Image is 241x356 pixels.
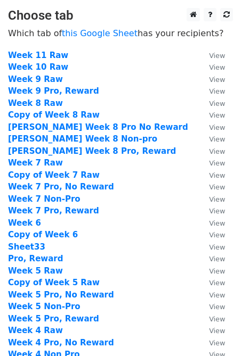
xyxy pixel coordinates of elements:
[8,206,99,216] a: Week 7 Pro, Reward
[8,254,63,263] a: Pro, Reward
[209,87,225,95] small: View
[198,51,225,60] a: View
[209,52,225,60] small: View
[8,302,81,311] strong: Week 5 Non-Pro
[198,158,225,168] a: View
[198,170,225,180] a: View
[209,339,225,347] small: View
[209,159,225,167] small: View
[198,302,225,311] a: View
[198,110,225,120] a: View
[209,327,225,335] small: View
[198,62,225,72] a: View
[209,76,225,84] small: View
[8,218,41,228] a: Week 6
[8,278,100,287] a: Copy of Week 5 Raw
[198,230,225,239] a: View
[198,206,225,216] a: View
[198,182,225,192] a: View
[209,147,225,155] small: View
[198,122,225,132] a: View
[8,326,63,335] a: Week 4 Raw
[209,171,225,179] small: View
[198,314,225,324] a: View
[198,326,225,335] a: View
[8,98,63,108] a: Week 8 Raw
[209,219,225,227] small: View
[198,98,225,108] a: View
[209,183,225,191] small: View
[8,170,100,180] a: Copy of Week 7 Raw
[8,230,78,239] a: Copy of Week 6
[8,290,114,300] a: Week 5 Pro, No Reward
[198,74,225,84] a: View
[8,158,63,168] a: Week 7 Raw
[209,315,225,323] small: View
[209,231,225,239] small: View
[209,207,225,215] small: View
[198,278,225,287] a: View
[209,111,225,119] small: View
[209,100,225,107] small: View
[198,254,225,263] a: View
[8,266,63,276] a: Week 5 Raw
[8,182,114,192] strong: Week 7 Pro, No Reward
[8,28,233,39] p: Which tab of has your recipients?
[8,74,63,84] a: Week 9 Raw
[8,242,45,252] a: Sheet33
[8,314,99,324] a: Week 5 Pro, Reward
[198,218,225,228] a: View
[8,134,157,144] a: [PERSON_NAME] Week 8 Non-pro
[209,303,225,311] small: View
[209,279,225,287] small: View
[209,291,225,299] small: View
[8,194,81,204] a: Week 7 Non-Pro
[198,242,225,252] a: View
[198,86,225,96] a: View
[198,134,225,144] a: View
[209,135,225,143] small: View
[8,51,68,60] a: Week 11 Raw
[209,63,225,71] small: View
[8,8,233,23] h3: Choose tab
[198,194,225,204] a: View
[209,267,225,275] small: View
[209,195,225,203] small: View
[198,338,225,347] a: View
[198,290,225,300] a: View
[209,243,225,251] small: View
[8,122,188,132] a: [PERSON_NAME] Week 8 Pro No Reward
[62,28,138,38] a: this Google Sheet
[209,255,225,263] small: View
[209,123,225,131] small: View
[198,146,225,156] a: View
[8,110,100,120] a: Copy of Week 8 Raw
[8,338,114,347] a: Week 4 Pro, No Reward
[8,146,176,156] a: [PERSON_NAME] Week 8 Pro, Reward
[198,266,225,276] a: View
[8,62,68,72] a: Week 10 Raw
[8,86,99,96] a: Week 9 Pro, Reward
